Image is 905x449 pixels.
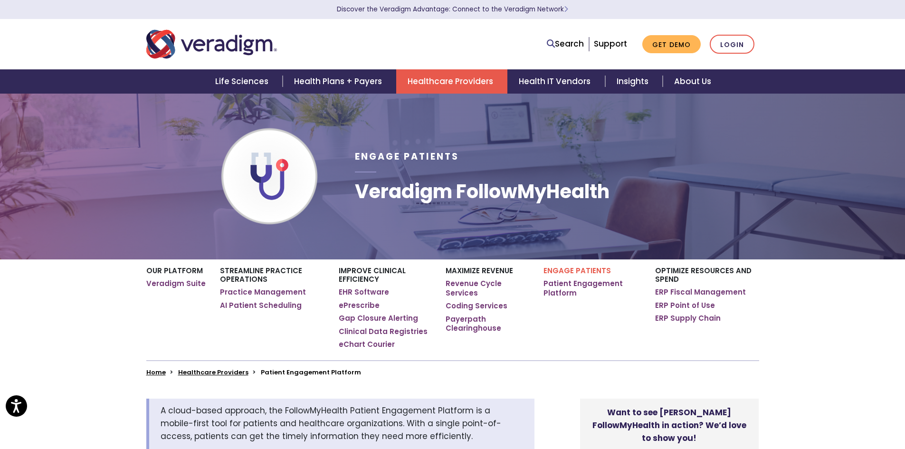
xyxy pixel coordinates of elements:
a: Coding Services [446,301,507,311]
a: Life Sciences [204,69,283,94]
img: Veradigm logo [146,29,277,60]
h1: Veradigm FollowMyHealth [355,180,610,203]
a: Healthcare Providers [178,368,248,377]
a: Veradigm Suite [146,279,206,288]
a: Support [594,38,627,49]
a: ERP Point of Use [655,301,715,310]
a: Practice Management [220,287,306,297]
a: Patient Engagement Platform [543,279,641,297]
a: ERP Fiscal Management [655,287,746,297]
a: Health Plans + Payers [283,69,396,94]
a: Healthcare Providers [396,69,507,94]
a: AI Patient Scheduling [220,301,302,310]
a: Get Demo [642,35,701,54]
a: Search [547,38,584,50]
a: Insights [605,69,663,94]
a: Revenue Cycle Services [446,279,529,297]
strong: Want to see [PERSON_NAME] FollowMyHealth in action? We’d love to show you! [592,407,746,444]
a: ERP Supply Chain [655,314,721,323]
a: Health IT Vendors [507,69,605,94]
a: Gap Closure Alerting [339,314,418,323]
span: Engage Patients [355,150,459,163]
a: Discover the Veradigm Advantage: Connect to the Veradigm NetworkLearn More [337,5,568,14]
a: EHR Software [339,287,389,297]
a: Payerpath Clearinghouse [446,315,529,333]
a: Home [146,368,166,377]
span: A cloud-based approach, the FollowMyHealth Patient Engagement Platform is a mobile-first tool for... [161,405,501,442]
a: About Us [663,69,723,94]
a: ePrescribe [339,301,380,310]
a: Login [710,35,754,54]
span: Learn More [564,5,568,14]
a: eChart Courier [339,340,395,349]
a: Clinical Data Registries [339,327,428,336]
